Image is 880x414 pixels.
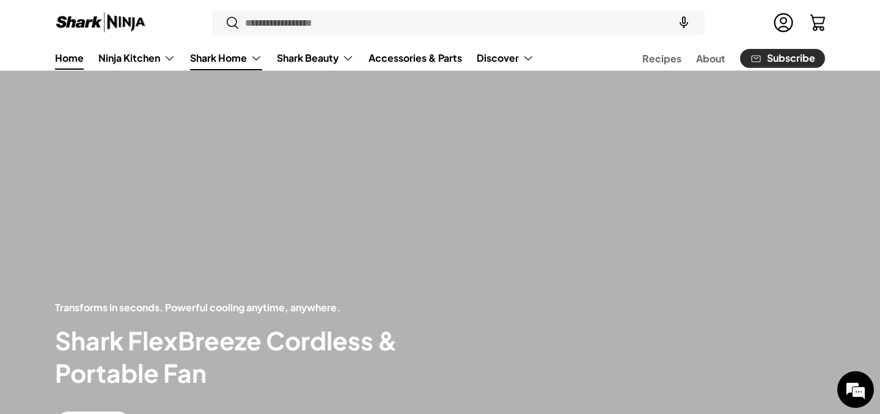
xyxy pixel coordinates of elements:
[91,46,183,70] summary: Ninja Kitchen
[55,46,534,70] nav: Primary
[71,127,169,251] span: We're online!
[269,46,361,70] summary: Shark Beauty
[613,46,825,70] nav: Secondary
[55,46,84,70] a: Home
[55,11,147,35] img: Shark Ninja Philippines
[740,49,825,68] a: Subscribe
[55,325,440,389] h2: Shark FlexBreeze Cordless & Portable Fan
[369,46,462,70] a: Accessories & Parts
[642,46,681,70] a: Recipes
[183,46,269,70] summary: Shark Home
[696,46,725,70] a: About
[200,6,230,35] div: Minimize live chat window
[767,54,815,64] span: Subscribe
[64,68,205,84] div: Chat with us now
[55,300,440,315] p: Transforms in seconds. Powerful cooling anytime, anywhere.
[664,10,703,37] speech-search-button: Search by voice
[6,280,233,323] textarea: Type your message and hit 'Enter'
[469,46,541,70] summary: Discover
